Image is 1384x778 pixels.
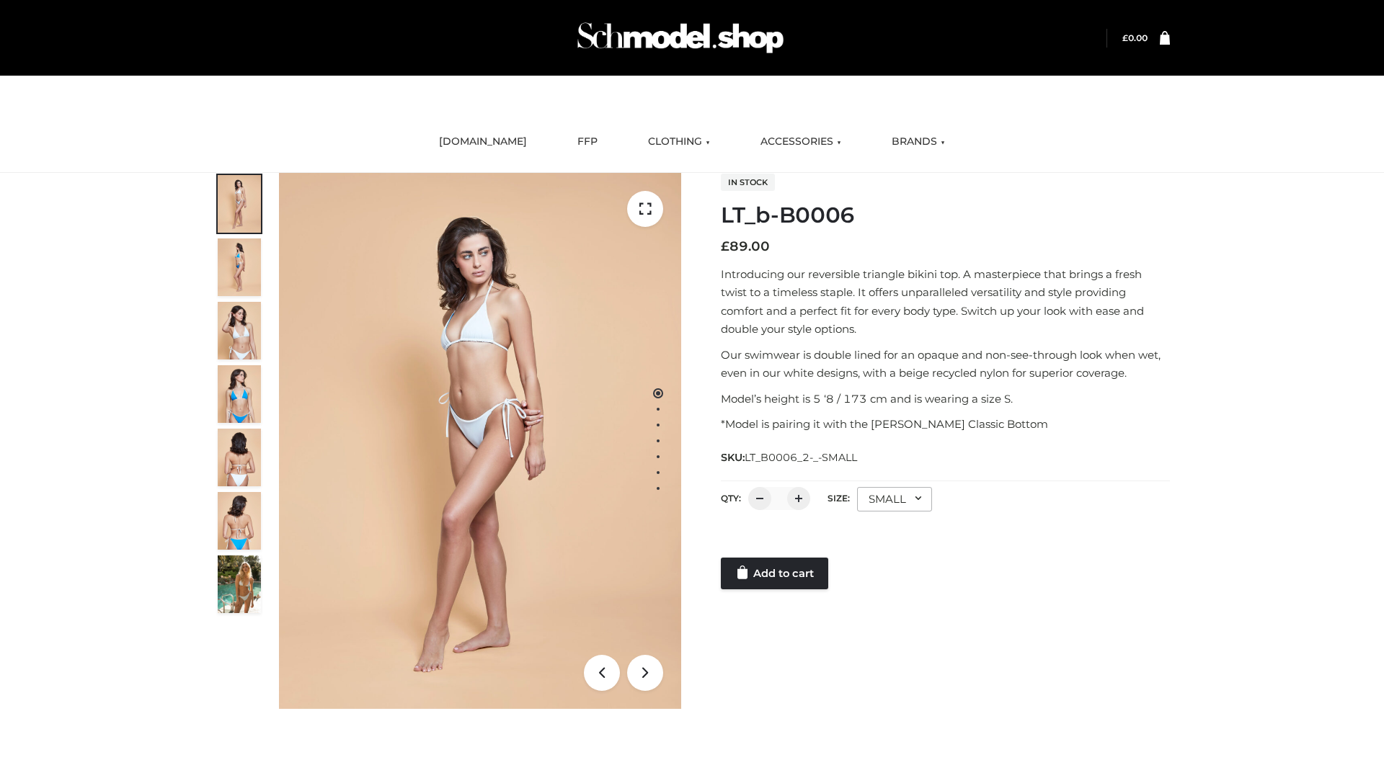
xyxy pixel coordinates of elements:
[857,487,932,511] div: SMALL
[721,202,1170,228] h1: LT_b-B0006
[721,238,729,254] span: £
[721,390,1170,408] p: Model’s height is 5 ‘8 / 173 cm and is wearing a size S.
[721,174,775,191] span: In stock
[881,126,956,158] a: BRANDS
[721,493,741,504] label: QTY:
[721,238,770,254] bdi: 89.00
[1122,32,1148,43] a: £0.00
[750,126,852,158] a: ACCESSORIES
[721,265,1170,339] p: Introducing our reversible triangle bikini top. A masterpiece that brings a fresh twist to a time...
[572,9,789,66] img: Schmodel Admin 964
[745,451,857,464] span: LT_B0006_2-_-SMALL
[828,493,850,504] label: Size:
[218,365,261,423] img: ArielClassicBikiniTop_CloudNine_AzureSky_OW114ECO_4-scaled.jpg
[567,126,608,158] a: FFP
[637,126,721,158] a: CLOTHING
[428,126,538,158] a: [DOMAIN_NAME]
[218,492,261,550] img: ArielClassicBikiniTop_CloudNine_AzureSky_OW114ECO_8-scaled.jpg
[218,302,261,359] img: ArielClassicBikiniTop_CloudNine_AzureSky_OW114ECO_3-scaled.jpg
[1122,32,1128,43] span: £
[218,429,261,486] img: ArielClassicBikiniTop_CloudNine_AzureSky_OW114ECO_7-scaled.jpg
[218,555,261,613] img: Arieltop_CloudNine_AzureSky2.jpg
[218,238,261,296] img: ArielClassicBikiniTop_CloudNine_AzureSky_OW114ECO_2-scaled.jpg
[721,558,828,589] a: Add to cart
[721,415,1170,434] p: *Model is pairing it with the [PERSON_NAME] Classic Bottom
[1122,32,1148,43] bdi: 0.00
[279,173,681,709] img: ArielClassicBikiniTop_CloudNine_AzureSky_OW114ECO_1
[721,449,859,466] span: SKU:
[218,175,261,233] img: ArielClassicBikiniTop_CloudNine_AzureSky_OW114ECO_1-scaled.jpg
[721,346,1170,383] p: Our swimwear is double lined for an opaque and non-see-through look when wet, even in our white d...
